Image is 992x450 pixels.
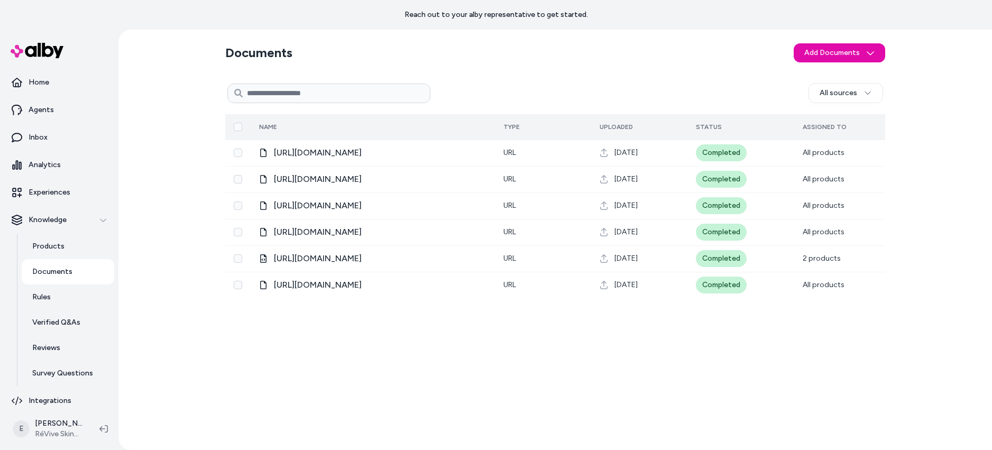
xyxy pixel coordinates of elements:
[234,123,242,131] button: Select all
[259,226,486,238] div: auto-replenishment
[503,227,516,236] span: URL
[274,173,362,186] span: [URL][DOMAIN_NAME]
[22,234,114,259] a: Products
[22,361,114,386] a: Survey Questions
[503,123,520,131] span: Type
[696,197,747,214] div: Completed
[503,254,516,263] span: URL
[22,259,114,284] a: Documents
[614,253,638,264] span: [DATE]
[803,175,844,183] span: All products
[234,149,242,157] button: Select row
[503,201,516,210] span: URL
[259,199,486,212] div: Checkout-and-payment
[29,187,70,198] p: Experiences
[4,180,114,205] a: Experiences
[274,279,362,291] span: [URL][DOMAIN_NAME]
[259,146,486,159] div: our-story
[696,144,747,161] div: Completed
[32,241,65,252] p: Products
[22,284,114,310] a: Rules
[259,279,486,291] div: Refund Policy
[234,254,242,263] button: Select row
[29,215,67,225] p: Knowledge
[29,105,54,115] p: Agents
[803,123,847,131] span: Assigned To
[29,160,61,170] p: Analytics
[32,292,51,302] p: Rules
[274,226,362,238] span: [URL][DOMAIN_NAME]
[696,250,747,267] div: Completed
[29,396,71,406] p: Integrations
[32,317,80,328] p: Verified Q&As
[614,174,638,185] span: [DATE]
[234,175,242,183] button: Select row
[803,148,844,157] span: All products
[29,77,49,88] p: Home
[803,254,841,263] span: 2 products
[4,97,114,123] a: Agents
[234,201,242,210] button: Select row
[35,418,82,429] p: [PERSON_NAME]
[4,125,114,150] a: Inbox
[274,199,362,212] span: [URL][DOMAIN_NAME]
[4,388,114,414] a: Integrations
[803,227,844,236] span: All products
[696,224,747,241] div: Completed
[405,10,588,20] p: Reach out to your alby representative to get started.
[4,152,114,178] a: Analytics
[274,252,362,265] span: [URL][DOMAIN_NAME]
[614,280,638,290] span: [DATE]
[503,148,516,157] span: URL
[32,368,93,379] p: Survey Questions
[696,171,747,188] div: Completed
[600,123,633,131] span: Uploaded
[35,429,82,439] span: RéVive Skincare
[4,70,114,95] a: Home
[234,228,242,236] button: Select row
[259,252,486,265] div: 90ac9cfe-ff43-5fb8-b6c7-38120ead002c.html
[259,123,338,131] div: Name
[225,44,292,61] h2: Documents
[4,207,114,233] button: Knowledge
[503,280,516,289] span: URL
[803,280,844,289] span: All products
[234,281,242,289] button: Select row
[614,200,638,211] span: [DATE]
[503,175,516,183] span: URL
[13,420,30,437] span: E
[6,412,91,446] button: E[PERSON_NAME]RéVive Skincare
[809,83,883,103] button: All sources
[22,335,114,361] a: Reviews
[274,146,362,159] span: [URL][DOMAIN_NAME]
[29,132,48,143] p: Inbox
[22,310,114,335] a: Verified Q&As
[32,343,60,353] p: Reviews
[614,227,638,237] span: [DATE]
[259,173,486,186] div: ingredients
[696,123,722,131] span: Status
[794,43,885,62] button: Add Documents
[614,148,638,158] span: [DATE]
[11,43,63,58] img: alby Logo
[820,88,857,98] span: All sources
[32,267,72,277] p: Documents
[803,201,844,210] span: All products
[696,277,747,293] div: Completed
